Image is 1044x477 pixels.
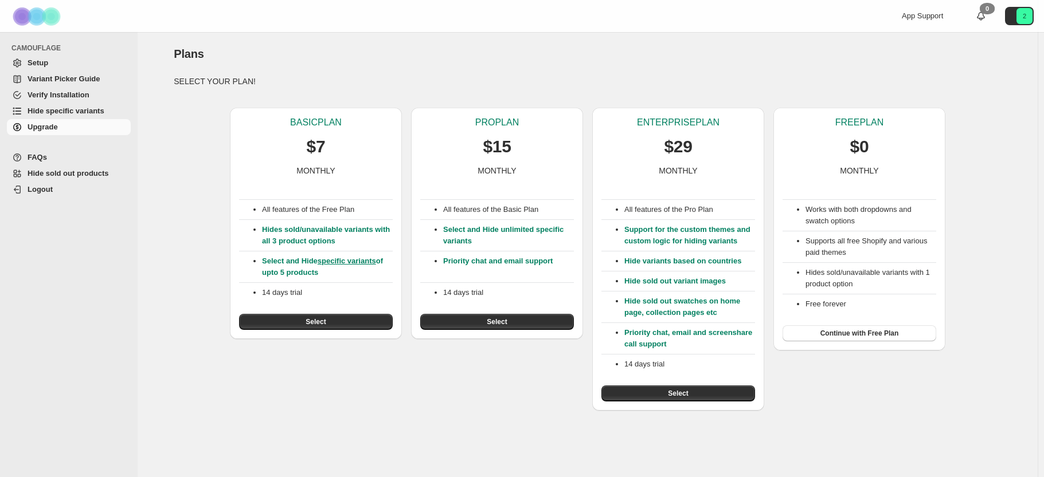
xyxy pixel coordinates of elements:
[1016,8,1033,24] span: Avatar with initials 2
[420,314,574,330] button: Select
[601,385,755,401] button: Select
[980,3,995,14] div: 0
[262,255,393,278] p: Select and Hide of upto 5 products
[637,117,720,128] p: ENTERPRISE PLAN
[290,117,342,128] p: BASIC PLAN
[840,165,878,176] p: MONTHLY
[7,55,131,71] a: Setup
[624,327,755,350] p: Priority chat, email and screenshare call support
[1023,13,1026,19] text: 2
[783,325,936,341] button: Continue with Free Plan
[975,10,987,22] a: 0
[174,48,204,60] span: Plans
[28,185,53,194] span: Logout
[174,76,1002,87] p: SELECT YOUR PLAN!
[7,87,131,103] a: Verify Installation
[239,314,393,330] button: Select
[443,204,574,215] p: All features of the Basic Plan
[659,165,697,176] p: MONTHLY
[7,71,131,87] a: Variant Picker Guide
[262,224,393,247] p: Hides sold/unavailable variants with all 3 product options
[28,123,58,131] span: Upgrade
[850,135,869,158] p: $0
[668,389,688,398] span: Select
[28,74,100,83] span: Variant Picker Guide
[28,169,109,178] span: Hide sold out products
[306,317,326,326] span: Select
[624,358,755,370] p: 14 days trial
[28,58,48,67] span: Setup
[624,204,755,215] p: All features of the Pro Plan
[624,295,755,318] p: Hide sold out swatches on home page, collection pages etc
[624,255,755,267] p: Hide variants based on countries
[318,257,376,265] a: specific variants
[902,11,943,20] span: App Support
[262,204,393,215] p: All features of the Free Plan
[296,165,335,176] p: MONTHLY
[443,287,574,298] p: 14 days trial
[820,329,899,338] span: Continue with Free Plan
[262,287,393,298] p: 14 days trial
[7,182,131,198] a: Logout
[443,255,574,278] p: Priority chat and email support
[307,135,326,158] p: $7
[7,165,131,182] a: Hide sold out products
[806,298,936,310] li: Free forever
[806,267,936,290] li: Hides sold/unavailable variants with 1 product option
[443,224,574,247] p: Select and Hide unlimited specific variants
[664,135,692,158] p: $29
[9,1,67,32] img: Camouflage
[7,119,131,135] a: Upgrade
[483,135,511,158] p: $15
[806,204,936,227] li: Works with both dropdowns and swatch options
[11,44,132,53] span: CAMOUFLAGE
[7,103,131,119] a: Hide specific variants
[475,117,519,128] p: PRO PLAN
[7,149,131,165] a: FAQs
[806,235,936,258] li: Supports all free Shopify and various paid themes
[624,275,755,287] p: Hide sold out variant images
[478,165,516,176] p: MONTHLY
[1005,7,1034,25] button: Avatar with initials 2
[835,117,883,128] p: FREE PLAN
[624,224,755,247] p: Support for the custom themes and custom logic for hiding variants
[28,90,89,99] span: Verify Installation
[28,153,47,161] span: FAQs
[487,317,507,326] span: Select
[28,107,104,115] span: Hide specific variants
